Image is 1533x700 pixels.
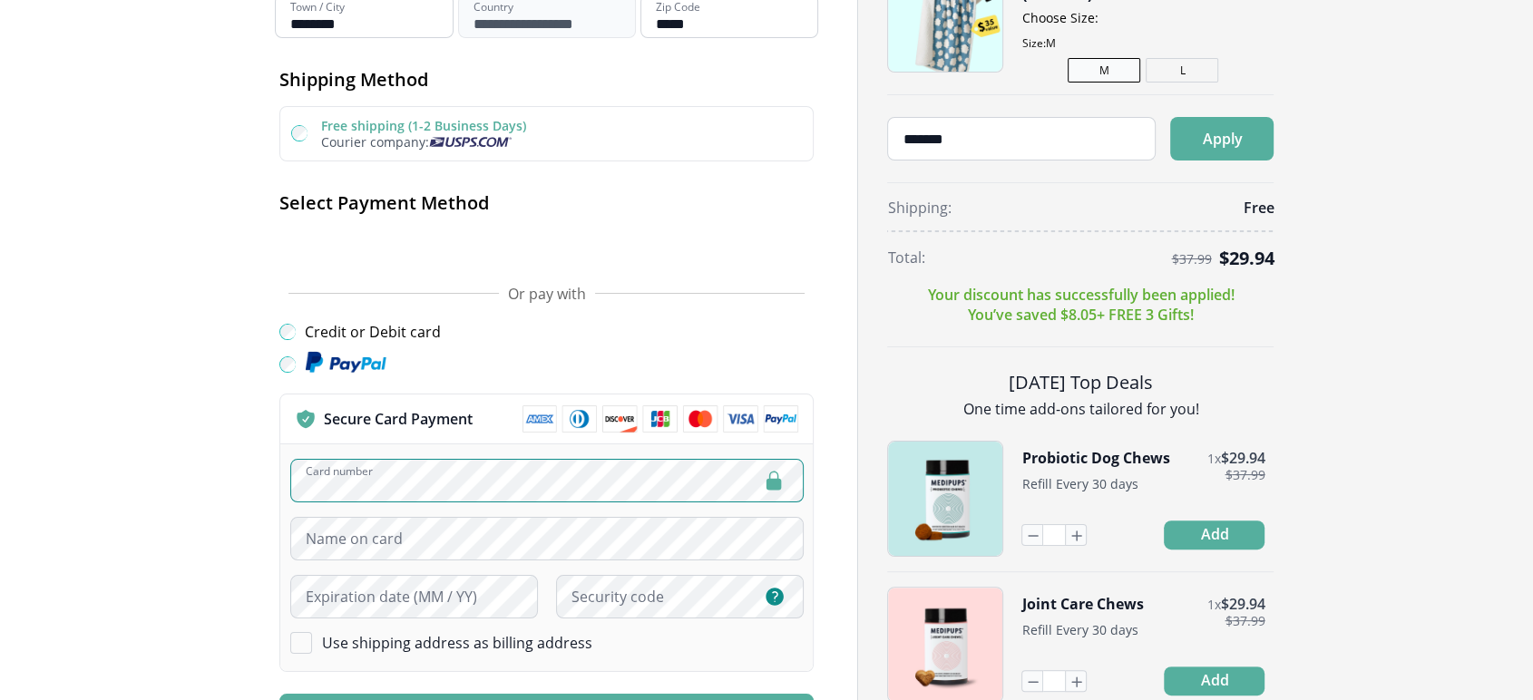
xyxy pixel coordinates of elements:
[1206,596,1220,613] span: 1 x
[1225,468,1264,482] span: $ 37.99
[322,633,592,653] label: Use shipping address as billing address
[887,248,924,267] span: Total:
[508,284,586,304] span: Or pay with
[927,285,1234,325] p: Your discount has successfully been applied! You’ve saved $ 8.05 + FREE 3 Gifts!
[888,442,1002,556] img: Probiotic Dog Chews
[1021,448,1169,468] button: Probiotic Dog Chews
[1146,58,1218,83] button: L
[887,399,1274,419] p: One time add-ons tailored for you!
[279,190,814,215] h2: Select Payment Method
[305,322,441,342] label: Credit or Debit card
[1164,666,1264,695] button: Add
[1021,9,1264,26] span: Choose Size:
[1218,246,1274,270] span: $ 29.94
[1164,520,1264,549] button: Add
[887,198,951,218] span: Shipping:
[522,405,798,433] img: payment methods
[1021,594,1143,614] button: Joint Care Chews
[1220,594,1264,614] span: $ 29.94
[1206,450,1220,467] span: 1 x
[1068,58,1140,83] button: M
[279,229,814,266] iframe: Secure payment button frame
[1170,117,1274,160] button: Apply
[1171,252,1211,267] span: $ 37.99
[1021,475,1138,492] span: Refill Every 30 days
[279,67,814,92] h2: Shipping Method
[1243,198,1274,218] span: Free
[1021,621,1138,638] span: Refill Every 30 days
[887,369,1274,395] h2: [DATE] Top Deals
[321,133,429,151] span: Courier company:
[429,137,512,147] img: Usps courier company
[1220,448,1264,468] span: $ 29.94
[324,409,473,429] p: Secure Card Payment
[305,351,386,374] img: Paypal
[1225,614,1264,628] span: $ 37.99
[1021,35,1264,51] span: Size: M
[321,117,526,134] label: Free shipping (1-2 Business Days)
